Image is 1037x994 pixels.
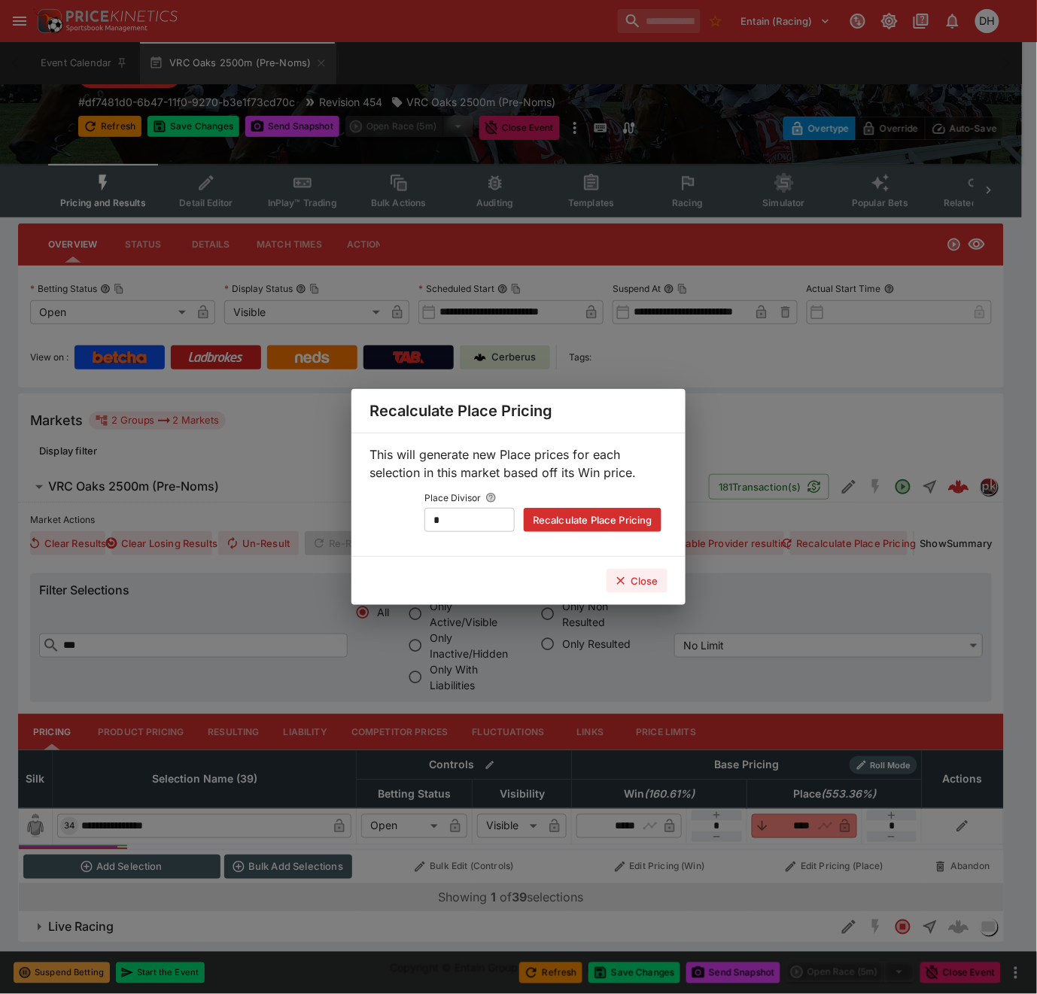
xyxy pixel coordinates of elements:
div: Recalculate Place Pricing [351,389,686,433]
button: Recalculate Place Pricing [524,508,661,532]
button: Close [607,569,668,593]
p: Place Divisor [424,491,481,508]
p: This will generate new Place prices for each selection in this market based off its Win price. [369,445,668,482]
button: Value to divide Win prices by in order to calculate Place/Top 3 prices (Place = (Win - 1)/divisor... [481,488,501,508]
